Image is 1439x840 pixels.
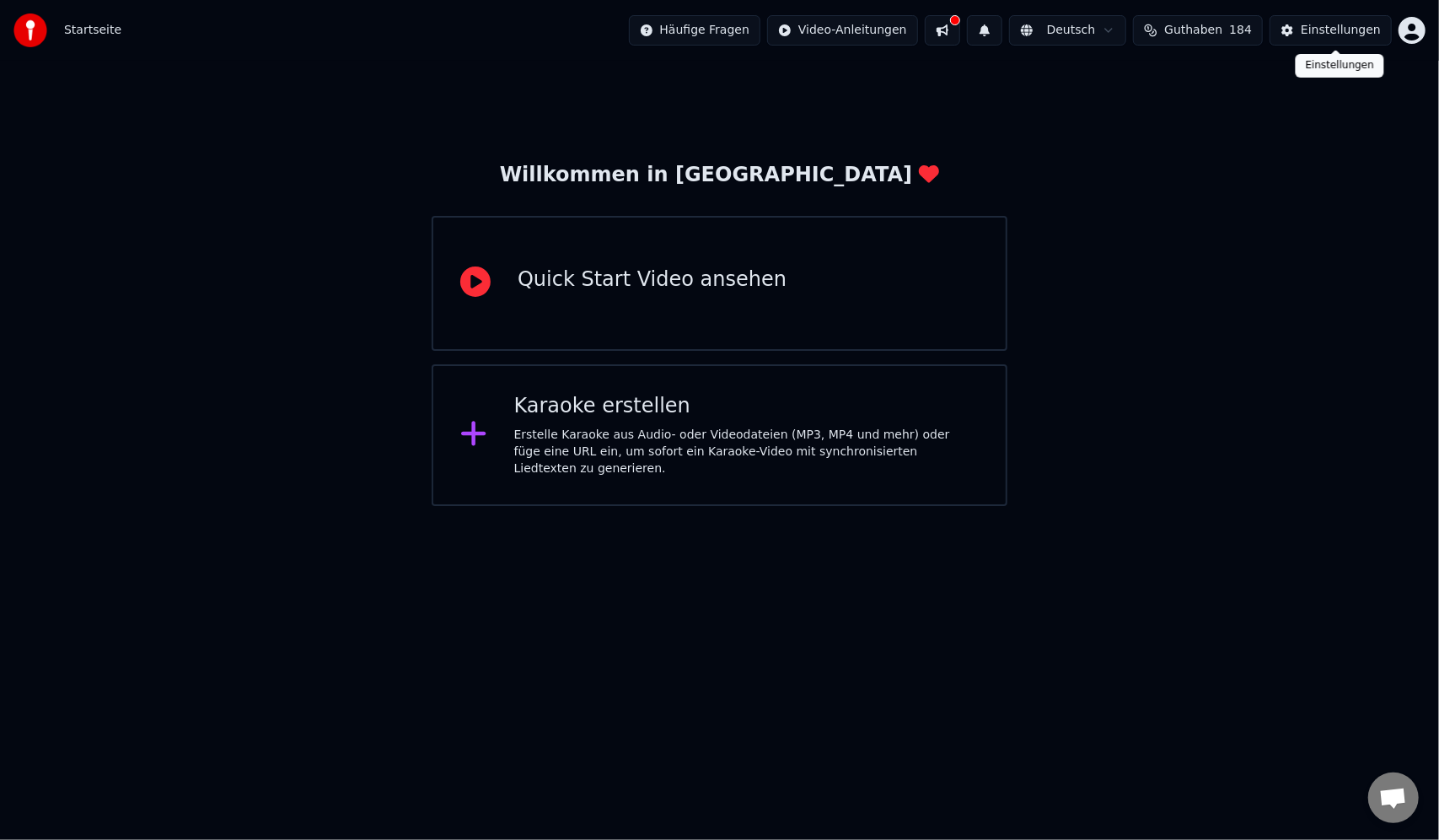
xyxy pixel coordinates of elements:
[500,162,939,189] div: Willkommen in [GEOGRAPHIC_DATA]
[518,267,787,293] div: Quick Start Video ansehen
[767,15,918,46] button: Video-Anleitungen
[1229,22,1252,39] span: 184
[64,22,121,39] nav: breadcrumb
[629,15,761,46] button: Häufige Fragen
[1296,54,1384,78] div: Einstellungen
[514,427,979,477] div: Erstelle Karaoke aus Audio- oder Videodateien (MP3, MP4 und mehr) oder füge eine URL ein, um sofo...
[1133,15,1263,46] button: Guthaben184
[514,393,979,420] div: Karaoke erstellen
[1270,15,1392,46] button: Einstellungen
[13,13,47,47] img: youka
[64,22,121,39] span: Startseite
[1368,773,1419,823] div: Chat öffnen
[1164,22,1222,39] span: Guthaben
[1301,22,1381,39] div: Einstellungen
